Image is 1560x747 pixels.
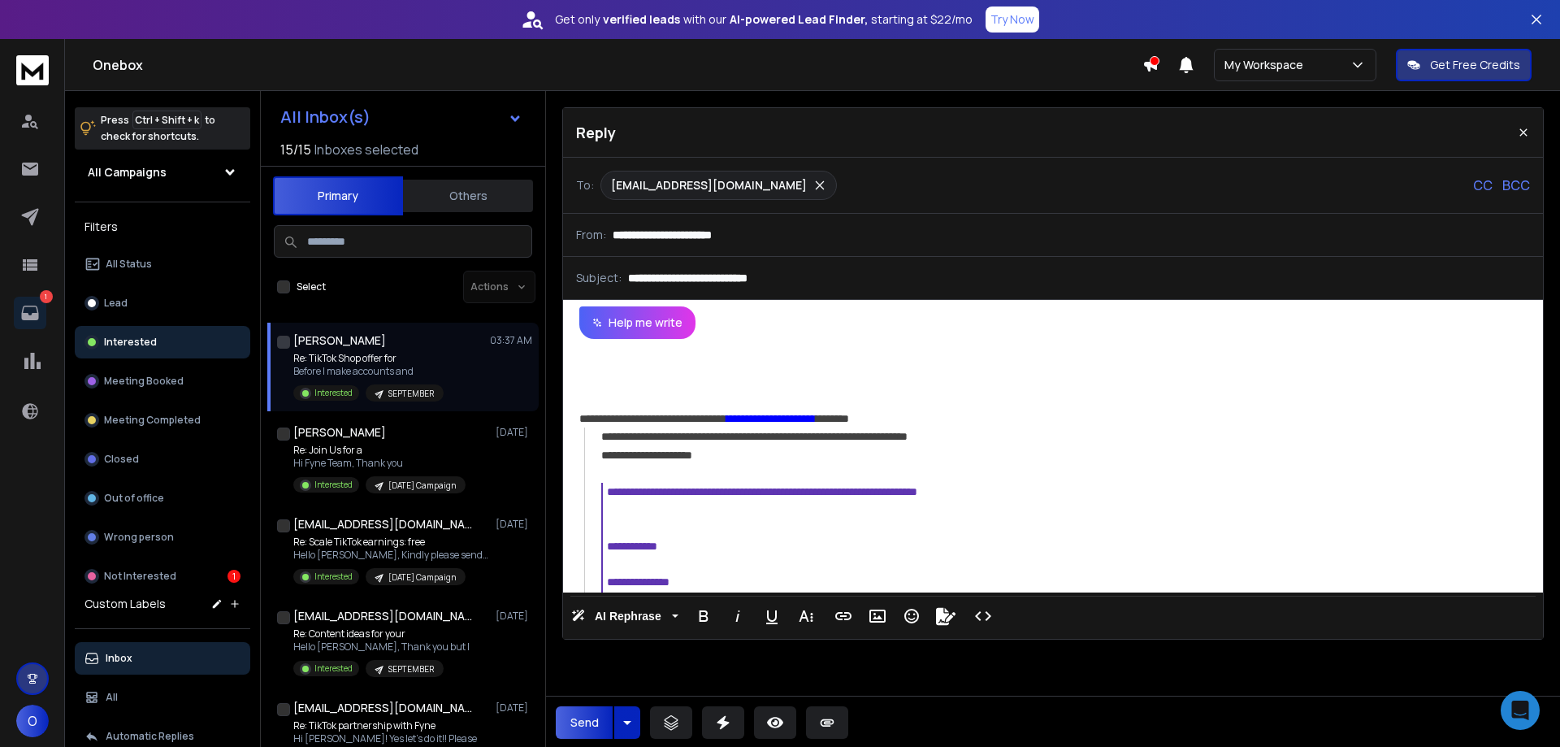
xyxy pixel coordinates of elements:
[75,156,250,189] button: All Campaigns
[603,11,680,28] strong: verified leads
[84,596,166,612] h3: Custom Labels
[16,55,49,85] img: logo
[75,287,250,319] button: Lead
[297,280,326,293] label: Select
[791,600,821,632] button: More Text
[75,642,250,675] button: Inbox
[293,628,470,641] p: Re: Content ideas for your
[579,306,695,339] button: Help me write
[293,332,386,349] h1: [PERSON_NAME]
[496,426,532,439] p: [DATE]
[88,164,167,180] h1: All Campaigns
[293,719,477,732] p: Re: TikTok partnership with Fyne
[75,681,250,714] button: All
[293,365,444,378] p: Before I make accounts and
[293,549,488,562] p: Hello [PERSON_NAME], Kindly please send me
[314,662,353,675] p: Interested
[293,516,472,532] h1: [EMAIL_ADDRESS][DOMAIN_NAME]
[75,404,250,436] button: Meeting Completed
[388,480,456,492] p: [DATE] Campaign
[1501,691,1540,730] div: Open Intercom Messenger
[576,227,606,243] p: From:
[75,215,250,238] h3: Filters
[490,334,532,347] p: 03:37 AM
[75,482,250,515] button: Out of office
[591,610,665,623] span: AI Rephrase
[293,732,477,745] p: Hi [PERSON_NAME]! Yes let's do it!! Please
[314,571,353,583] p: Interested
[1502,176,1530,195] p: BCC
[990,11,1034,28] p: Try Now
[14,297,46,329] a: 1
[280,140,311,159] span: 15 / 15
[1473,176,1493,195] p: CC
[756,600,787,632] button: Underline (Ctrl+U)
[403,178,533,214] button: Others
[496,518,532,531] p: [DATE]
[132,111,201,129] span: Ctrl + Shift + k
[314,387,353,399] p: Interested
[40,290,53,303] p: 1
[93,55,1142,75] h1: Onebox
[1224,57,1310,73] p: My Workspace
[75,326,250,358] button: Interested
[611,177,807,193] p: [EMAIL_ADDRESS][DOMAIN_NAME]
[314,140,418,159] h3: Inboxes selected
[104,336,157,349] p: Interested
[862,600,893,632] button: Insert Image (Ctrl+P)
[101,112,215,145] p: Press to check for shortcuts.
[896,600,927,632] button: Emoticons
[496,610,532,623] p: [DATE]
[75,248,250,280] button: All Status
[722,600,753,632] button: Italic (Ctrl+I)
[104,492,164,505] p: Out of office
[576,121,616,144] p: Reply
[106,691,118,704] p: All
[1396,49,1532,81] button: Get Free Credits
[576,177,594,193] p: To:
[267,101,535,133] button: All Inbox(s)
[106,258,152,271] p: All Status
[576,270,622,286] p: Subject:
[293,457,466,470] p: Hi Fyne Team, Thank you
[75,521,250,554] button: Wrong person
[293,641,470,654] p: Hello [PERSON_NAME], Thank you but I
[293,608,472,624] h1: [EMAIL_ADDRESS][DOMAIN_NAME]
[496,701,532,714] p: [DATE]
[555,11,973,28] p: Get only with our starting at $22/mo
[314,479,353,491] p: Interested
[16,705,49,737] button: O
[273,176,403,215] button: Primary
[280,109,370,125] h1: All Inbox(s)
[930,600,961,632] button: Signature
[227,570,240,583] div: 1
[75,443,250,476] button: Closed
[986,7,1039,33] button: Try Now
[388,571,456,584] p: [DATE] Campaign
[293,424,386,441] h1: [PERSON_NAME]
[1430,57,1520,73] p: Get Free Credits
[104,375,184,388] p: Meeting Booked
[293,352,444,365] p: Re: TikTok Shop offer for
[106,652,132,665] p: Inbox
[75,560,250,593] button: Not Interested1
[104,297,128,310] p: Lead
[293,700,472,716] h1: [EMAIL_ADDRESS][DOMAIN_NAME]
[968,600,999,632] button: Code View
[388,388,434,400] p: SEPTEMBER
[104,570,176,583] p: Not Interested
[104,453,139,466] p: Closed
[293,444,466,457] p: Re: Join Us for a
[104,414,201,427] p: Meeting Completed
[388,663,434,675] p: SEPTEMBER
[104,531,174,544] p: Wrong person
[730,11,868,28] strong: AI-powered Lead Finder,
[556,706,613,739] button: Send
[568,600,682,632] button: AI Rephrase
[106,730,194,743] p: Automatic Replies
[75,365,250,397] button: Meeting Booked
[828,600,859,632] button: Insert Link (Ctrl+K)
[293,536,488,549] p: Re: Scale TikTok earnings: free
